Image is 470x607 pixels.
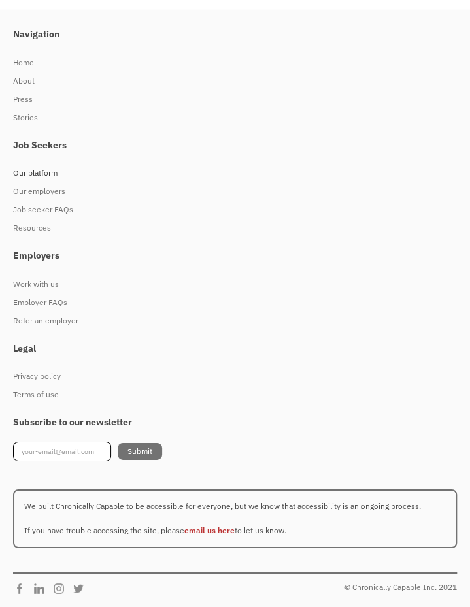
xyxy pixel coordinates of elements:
a: Work with us [13,275,444,293]
a: email us here [184,525,235,535]
h4: Legal [13,343,444,355]
div: Employer FAQs [13,295,444,310]
div: Our platform [13,165,444,181]
a: About [13,72,444,90]
div: Terms of use [13,387,444,402]
img: Chronically Capable Facebook Page [13,582,33,595]
a: Privacy policy [13,367,444,386]
a: Terms of use [13,386,444,404]
div: Work with us [13,276,444,292]
div: Job seeker FAQs [13,202,444,218]
div: Privacy policy [13,369,444,384]
img: Chronically Capable Instagram Page [52,582,72,595]
a: Our platform [13,164,444,182]
div: Home [13,55,444,71]
a: Press [13,90,444,108]
div: About [13,73,444,89]
h4: Employers [13,250,444,262]
a: Employer FAQs [13,293,444,312]
input: Submit [118,443,162,460]
h4: Job Seekers [13,140,444,152]
a: Stories [13,108,444,127]
a: Refer an employer [13,312,444,330]
input: your-email@email.com [13,442,111,461]
div: © Chronically Capable Inc. 2021 [344,580,457,595]
h4: Navigation [13,29,444,41]
a: Job seeker FAQs [13,201,444,219]
a: Our employers [13,182,444,201]
div: Press [13,91,444,107]
form: Footer Newsletter [13,442,444,461]
p: We built Chronically Capable to be accessible for everyone, but we know that accessibility is an ... [13,489,457,548]
div: Our employers [13,184,444,199]
a: Resources [13,219,444,237]
div: Resources [13,220,444,236]
img: Chronically Capable Twitter Page [72,582,92,595]
a: Home [13,54,444,72]
div: Refer an employer [13,313,444,329]
div: Stories [13,110,444,125]
h4: Subscribe to our newsletter [13,417,444,429]
img: Chronically Capable Linkedin Page [33,582,52,595]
